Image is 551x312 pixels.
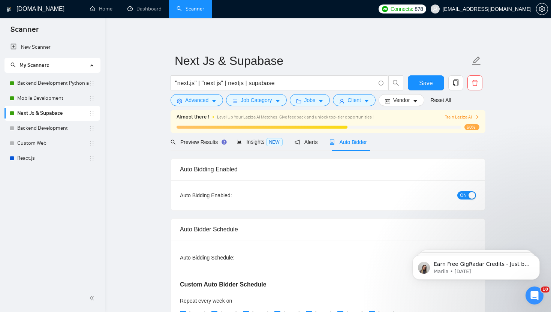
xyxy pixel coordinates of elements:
[4,136,100,151] li: Custom Web
[89,155,95,161] span: holder
[329,139,367,145] span: Auto Bidder
[4,121,100,136] li: Backend Development
[17,121,89,136] a: Backend Development
[475,115,479,119] span: right
[290,94,330,106] button: folderJobscaret-down
[180,253,278,262] div: Auto Bidding Schedule:
[89,125,95,131] span: holder
[6,3,12,15] img: logo
[180,298,232,304] span: Repeat every week on
[17,76,89,91] a: Backend Development Python and Go
[180,219,476,240] div: Auto Bidder Schedule
[472,56,481,66] span: edit
[464,124,479,130] span: 60%
[393,96,410,104] span: Vendor
[241,96,272,104] span: Job Category
[19,62,49,68] span: My Scanners
[17,106,89,121] a: Next Js & Supabase
[226,94,286,106] button: barsJob Categorycaret-down
[17,91,89,106] a: Mobile Development
[180,191,278,199] div: Auto Bidding Enabled:
[217,114,374,120] span: Level Up Your Laziza AI Matches! Give feedback and unlock top-tier opportunities !
[4,151,100,166] li: React.js
[329,139,335,145] span: robot
[536,6,548,12] a: setting
[89,140,95,146] span: holder
[180,159,476,180] div: Auto Bidding Enabled
[304,96,316,104] span: Jobs
[237,139,242,144] span: area-chart
[237,139,282,145] span: Insights
[391,5,413,13] span: Connects:
[17,151,89,166] a: React.js
[4,24,45,40] span: Scanner
[10,62,49,68] span: My Scanners
[415,5,423,13] span: 878
[339,98,344,104] span: user
[296,98,301,104] span: folder
[17,136,89,151] a: Custom Web
[385,98,390,104] span: idcard
[180,280,267,289] h5: Custom Auto Bidder Schedule
[467,75,482,90] button: delete
[127,6,162,12] a: dashboardDashboard
[413,98,418,104] span: caret-down
[89,294,97,302] span: double-left
[318,98,323,104] span: caret-down
[171,139,225,145] span: Preview Results
[10,62,16,67] span: search
[541,286,550,292] span: 10
[177,6,204,12] a: searchScanner
[419,78,433,88] span: Save
[4,106,100,121] li: Next Js & Supabase
[449,79,463,86] span: copy
[401,239,551,292] iframe: Intercom notifications message
[295,139,300,145] span: notification
[221,139,228,145] div: Tooltip anchor
[468,79,482,86] span: delete
[89,80,95,86] span: holder
[433,6,438,12] span: user
[526,286,544,304] iframe: Intercom live chat
[90,6,112,12] a: homeHome
[171,94,223,106] button: settingAdvancedcaret-down
[408,75,444,90] button: Save
[171,139,176,145] span: search
[89,110,95,116] span: holder
[379,94,424,106] button: idcardVendorcaret-down
[4,91,100,106] li: Mobile Development
[364,98,369,104] span: caret-down
[4,40,100,55] li: New Scanner
[448,75,463,90] button: copy
[177,98,182,104] span: setting
[175,78,375,88] input: Search Freelance Jobs...
[177,113,210,121] span: Almost there !
[185,96,208,104] span: Advanced
[89,95,95,101] span: holder
[460,191,467,199] span: ON
[10,40,94,55] a: New Scanner
[275,98,280,104] span: caret-down
[445,114,479,121] button: Train Laziza AI
[536,6,548,12] span: setting
[430,96,451,104] a: Reset All
[382,6,388,12] img: upwork-logo.png
[175,51,470,70] input: Scanner name...
[333,94,376,106] button: userClientcaret-down
[266,138,283,146] span: NEW
[4,76,100,91] li: Backend Development Python and Go
[211,98,217,104] span: caret-down
[388,75,403,90] button: search
[232,98,238,104] span: bars
[379,81,383,85] span: info-circle
[536,3,548,15] button: setting
[389,79,403,86] span: search
[295,139,318,145] span: Alerts
[347,96,361,104] span: Client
